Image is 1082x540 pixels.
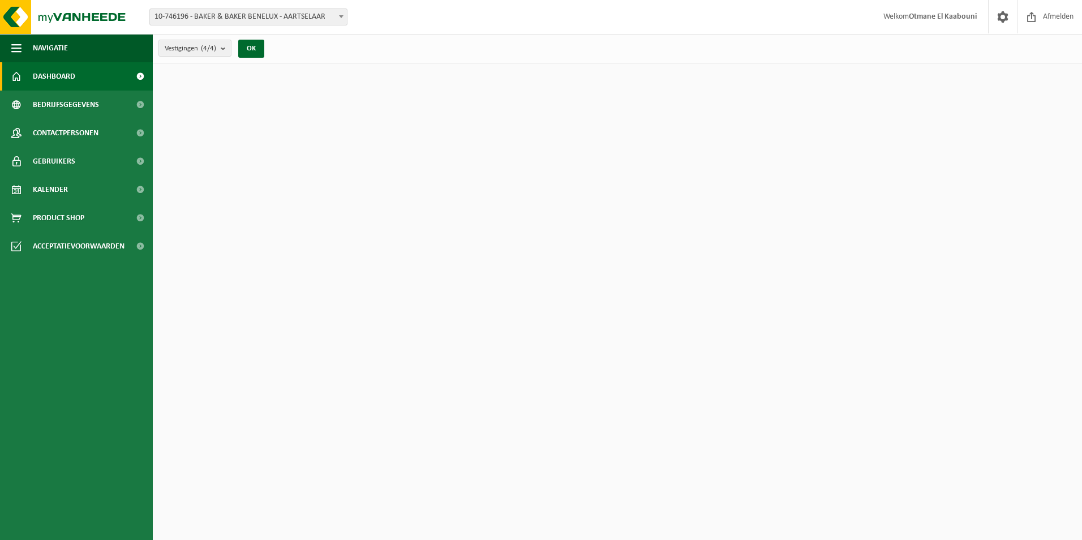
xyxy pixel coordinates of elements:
[33,62,75,91] span: Dashboard
[150,9,347,25] span: 10-746196 - BAKER & BAKER BENELUX - AARTSELAAR
[33,91,99,119] span: Bedrijfsgegevens
[33,204,84,232] span: Product Shop
[33,232,124,260] span: Acceptatievoorwaarden
[165,40,216,57] span: Vestigingen
[909,12,977,21] strong: Otmane El Kaabouni
[238,40,264,58] button: OK
[158,40,231,57] button: Vestigingen(4/4)
[149,8,347,25] span: 10-746196 - BAKER & BAKER BENELUX - AARTSELAAR
[33,175,68,204] span: Kalender
[201,45,216,52] count: (4/4)
[33,119,98,147] span: Contactpersonen
[33,34,68,62] span: Navigatie
[33,147,75,175] span: Gebruikers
